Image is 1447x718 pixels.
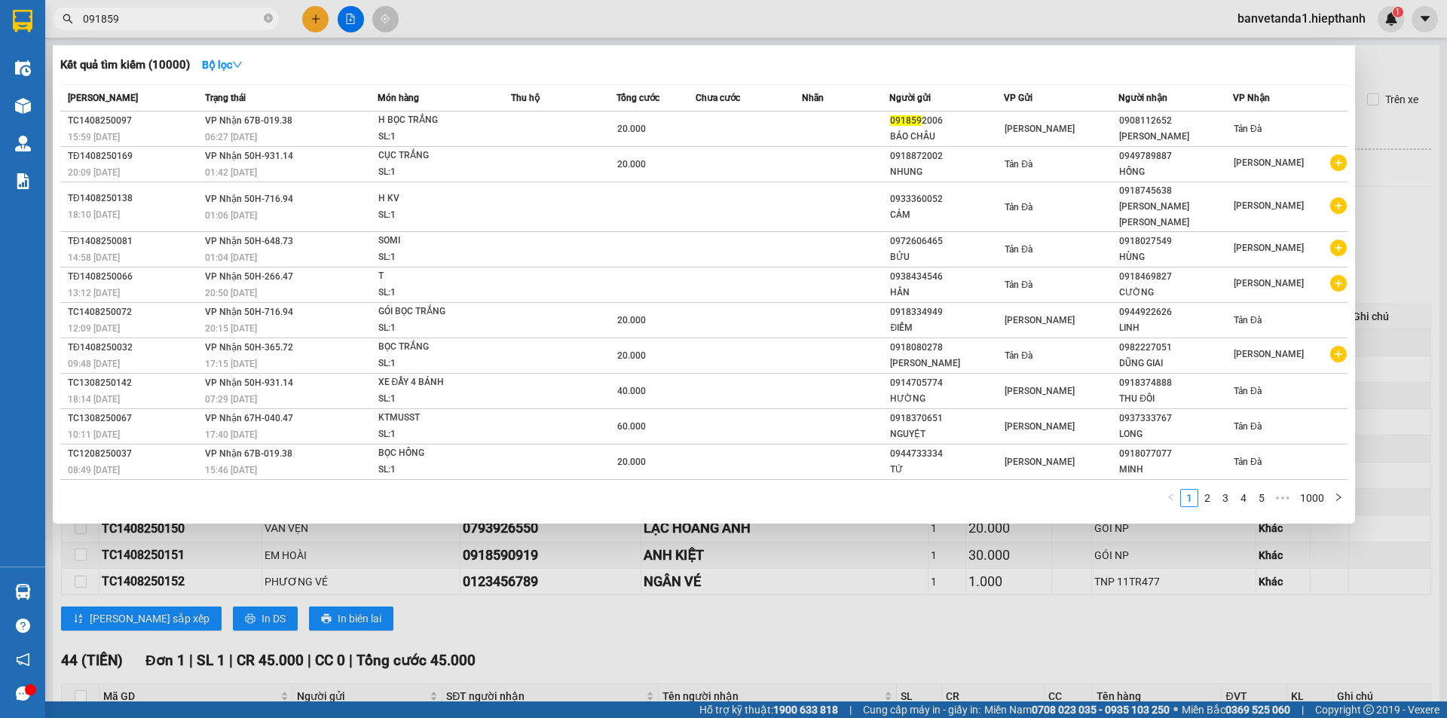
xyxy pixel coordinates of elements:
div: CƯỜNG [1119,285,1232,301]
span: 091859 [890,115,922,126]
span: Tổng cước [616,93,659,103]
a: 1 [1181,490,1198,506]
div: HÙNG [1119,249,1232,265]
span: message [16,686,30,701]
span: [PERSON_NAME] [1234,278,1304,289]
div: TC1308250142 [68,375,200,391]
span: 20.000 [617,350,646,361]
span: 60.000 [617,421,646,432]
button: right [1329,489,1348,507]
span: VP Nhận 50H-648.73 [205,236,293,246]
div: SL: 1 [378,249,491,266]
span: search [63,14,73,24]
span: 17:40 [DATE] [205,429,257,440]
div: SL: 1 [378,164,491,181]
span: 01:04 [DATE] [205,252,257,263]
div: SL: 1 [378,462,491,478]
div: 0949789887 [1119,148,1232,164]
span: [PERSON_NAME] [1005,421,1075,432]
div: TĐ1408250081 [68,234,200,249]
img: warehouse-icon [15,98,31,114]
div: 0918872002 [890,148,1003,164]
div: SL: 1 [378,320,491,337]
div: H KV [378,191,491,207]
img: warehouse-icon [15,60,31,76]
span: [PERSON_NAME] [1005,386,1075,396]
span: Tản Đà [1005,244,1032,255]
div: BỬU [890,249,1003,265]
span: 20.000 [617,159,646,170]
div: [PERSON_NAME] [890,356,1003,371]
span: ••• [1271,489,1295,507]
div: NGUYỆT [890,426,1003,442]
div: KTMUSST [378,410,491,426]
span: down [232,60,243,70]
div: 0914705774 [890,375,1003,391]
div: [PERSON_NAME] [1119,129,1232,145]
span: Tản Đà [1005,280,1032,290]
li: 1 [1180,489,1198,507]
span: [PERSON_NAME] [1005,315,1075,325]
div: TC1208250037 [68,446,200,462]
div: 0918745638 [1119,183,1232,199]
div: BỌC HỒNG [378,445,491,462]
div: 0944733334 [890,446,1003,462]
span: 13:12 [DATE] [68,288,120,298]
span: 09:48 [DATE] [68,359,120,369]
span: Tản Đà [1234,386,1262,396]
div: TC1408250072 [68,304,200,320]
div: TC1408250097 [68,113,200,129]
span: close-circle [264,14,273,23]
span: question-circle [16,619,30,633]
div: 0938434546 [890,269,1003,285]
span: [PERSON_NAME] [1234,349,1304,359]
span: plus-circle [1330,154,1347,171]
div: HƯỜNG [890,391,1003,407]
div: TỨ [890,462,1003,478]
div: DŨNG GIAI [1119,356,1232,371]
span: [PERSON_NAME] [1234,243,1304,253]
span: 18:14 [DATE] [68,394,120,405]
div: NHUNG [890,164,1003,180]
span: [PERSON_NAME] [1234,200,1304,211]
li: 1000 [1295,489,1329,507]
div: 0918334949 [890,304,1003,320]
span: [PERSON_NAME] [1005,124,1075,134]
li: 5 [1253,489,1271,507]
span: Tản Đà [1234,315,1262,325]
span: VP Nhận 50H-365.72 [205,342,293,353]
span: 08:49 [DATE] [68,465,120,475]
span: close-circle [264,12,273,26]
span: 14:58 [DATE] [68,252,120,263]
div: 0918027549 [1119,234,1232,249]
div: TĐ1408250169 [68,148,200,164]
span: VP Nhận 50H-716.94 [205,194,293,204]
li: 4 [1234,489,1253,507]
div: SOMI [378,233,491,249]
input: Tìm tên, số ĐT hoặc mã đơn [83,11,261,27]
div: THU ĐÔI [1119,391,1232,407]
img: logo-vxr [13,10,32,32]
div: [PERSON_NAME] [PERSON_NAME] [1119,199,1232,231]
div: TĐ1408250138 [68,191,200,206]
span: [PERSON_NAME] [1234,157,1304,168]
div: LONG [1119,426,1232,442]
span: 40.000 [617,386,646,396]
span: plus-circle [1330,240,1347,256]
a: 1000 [1296,490,1329,506]
div: TĐ1408250032 [68,340,200,356]
div: SL: 1 [378,391,491,408]
span: plus-circle [1330,197,1347,214]
span: Người nhận [1118,93,1167,103]
div: CẢM [890,207,1003,223]
span: Tản Đà [1005,202,1032,212]
div: 0933360052 [890,191,1003,207]
span: right [1334,493,1343,502]
a: 3 [1217,490,1234,506]
span: plus-circle [1330,346,1347,362]
span: VP Nhận 50H-931.14 [205,377,293,388]
span: Tản Đà [1005,350,1032,361]
span: 01:06 [DATE] [205,210,257,221]
div: BẢO CHÂU [890,129,1003,145]
div: CỤC TRẮNG [378,148,491,164]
